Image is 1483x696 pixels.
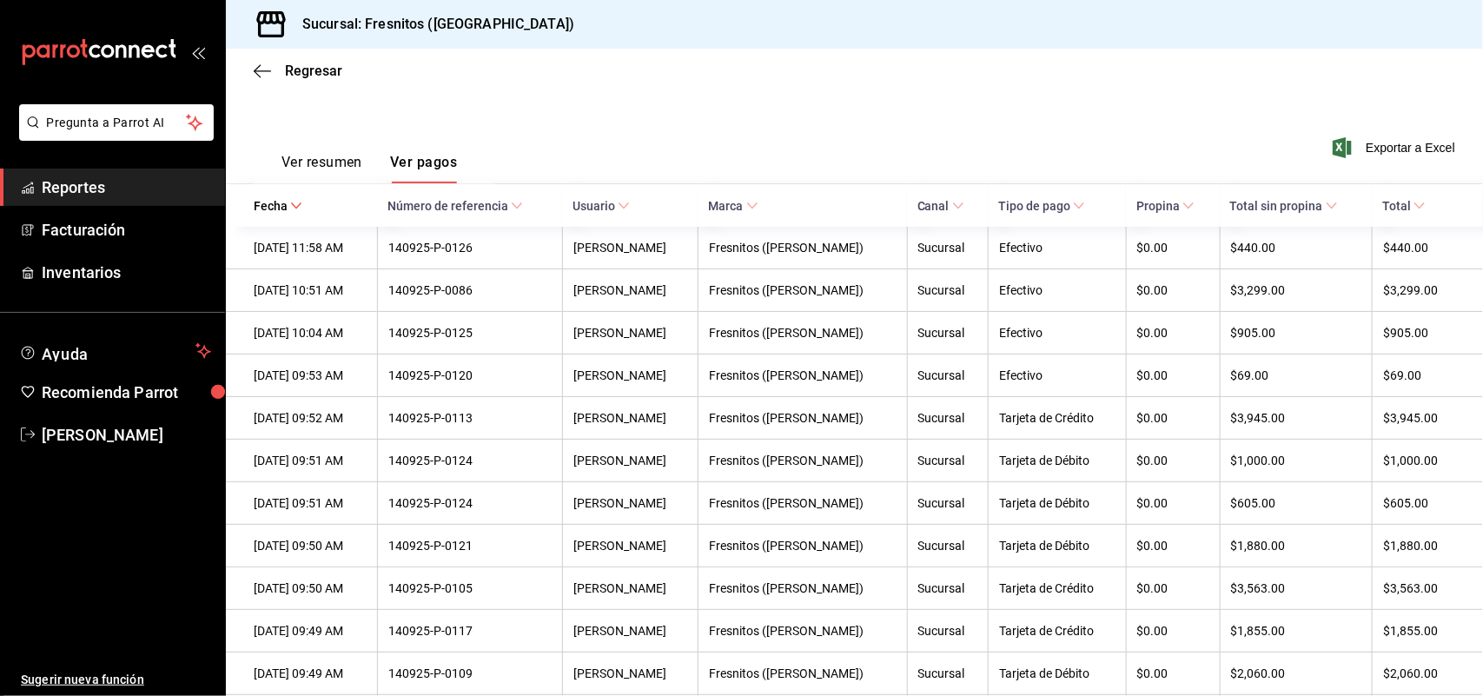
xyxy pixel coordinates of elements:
div: Fresnitos ([PERSON_NAME]) [709,454,896,467]
span: Recomienda Parrot [42,381,211,404]
div: [DATE] 09:51 AM [254,496,367,510]
div: $0.00 [1137,624,1209,638]
div: Fresnitos ([PERSON_NAME]) [709,411,896,425]
div: Efectivo [999,283,1116,297]
div: Fresnitos ([PERSON_NAME]) [709,496,896,510]
div: $0.00 [1137,368,1209,382]
div: 140925-P-0086 [388,283,552,297]
div: Sucursal [918,624,978,638]
div: $1,880.00 [1383,539,1455,553]
div: $440.00 [1231,241,1361,255]
a: Pregunta a Parrot AI [12,126,214,144]
div: Sucursal [918,283,978,297]
div: $0.00 [1137,496,1209,510]
div: Tarjeta de Débito [999,666,1116,680]
span: Fecha [254,199,302,213]
div: $2,060.00 [1383,666,1455,680]
div: [PERSON_NAME] [573,368,687,382]
div: [DATE] 10:04 AM [254,326,367,340]
div: $0.00 [1137,326,1209,340]
div: Tarjeta de Débito [999,454,1116,467]
div: Tarjeta de Crédito [999,581,1116,595]
div: 140925-P-0120 [388,368,552,382]
span: Total sin propina [1230,199,1338,213]
div: 140925-P-0124 [388,454,552,467]
div: [PERSON_NAME] [573,411,687,425]
div: Efectivo [999,326,1116,340]
div: Tarjeta de Débito [999,496,1116,510]
div: [PERSON_NAME] [573,454,687,467]
div: $69.00 [1231,368,1361,382]
div: Fresnitos ([PERSON_NAME]) [709,624,896,638]
div: $0.00 [1137,581,1209,595]
div: $1,855.00 [1231,624,1361,638]
button: Regresar [254,63,342,79]
div: [DATE] 09:51 AM [254,454,367,467]
span: Usuario [573,199,630,213]
div: Tarjeta de Crédito [999,411,1116,425]
div: $0.00 [1137,283,1209,297]
div: $0.00 [1137,539,1209,553]
div: $0.00 [1137,666,1209,680]
div: $3,945.00 [1231,411,1361,425]
div: $3,563.00 [1231,581,1361,595]
div: $3,563.00 [1383,581,1455,595]
button: Ver resumen [281,154,362,183]
div: Sucursal [918,666,978,680]
button: Pregunta a Parrot AI [19,104,214,141]
div: Sucursal [918,581,978,595]
div: 140925-P-0121 [388,539,552,553]
div: [DATE] 09:50 AM [254,539,367,553]
div: Sucursal [918,454,978,467]
div: Fresnitos ([PERSON_NAME]) [709,368,896,382]
div: [DATE] 11:58 AM [254,241,367,255]
span: Total [1382,199,1426,213]
button: Ver pagos [390,154,457,183]
h3: Sucursal: Fresnitos ([GEOGRAPHIC_DATA]) [288,14,574,35]
span: Número de referencia [387,199,523,213]
div: Fresnitos ([PERSON_NAME]) [709,539,896,553]
div: $1,880.00 [1231,539,1361,553]
div: $3,299.00 [1383,283,1455,297]
div: Sucursal [918,368,978,382]
div: Fresnitos ([PERSON_NAME]) [709,241,896,255]
div: [PERSON_NAME] [573,283,687,297]
div: [PERSON_NAME] [573,624,687,638]
div: [PERSON_NAME] [573,581,687,595]
div: [DATE] 09:52 AM [254,411,367,425]
div: [DATE] 09:49 AM [254,624,367,638]
div: [DATE] 09:49 AM [254,666,367,680]
div: Tarjeta de Débito [999,539,1116,553]
div: $3,945.00 [1383,411,1455,425]
div: $905.00 [1231,326,1361,340]
span: Facturación [42,218,211,242]
div: $605.00 [1231,496,1361,510]
div: Sucursal [918,326,978,340]
span: Canal [917,199,964,213]
div: [DATE] 09:50 AM [254,581,367,595]
div: 140925-P-0113 [388,411,552,425]
div: $440.00 [1383,241,1455,255]
div: Fresnitos ([PERSON_NAME]) [709,666,896,680]
div: [PERSON_NAME] [573,326,687,340]
div: $69.00 [1383,368,1455,382]
div: Fresnitos ([PERSON_NAME]) [709,326,896,340]
div: 140925-P-0109 [388,666,552,680]
div: Fresnitos ([PERSON_NAME]) [709,581,896,595]
div: 140925-P-0126 [388,241,552,255]
div: 140925-P-0117 [388,624,552,638]
div: $2,060.00 [1231,666,1361,680]
div: [PERSON_NAME] [573,241,687,255]
div: $0.00 [1137,454,1209,467]
span: Inventarios [42,261,211,284]
div: $1,000.00 [1231,454,1361,467]
div: $1,000.00 [1383,454,1455,467]
div: [DATE] 10:51 AM [254,283,367,297]
div: [PERSON_NAME] [573,539,687,553]
div: $0.00 [1137,411,1209,425]
span: Sugerir nueva función [21,671,211,689]
div: [DATE] 09:53 AM [254,368,367,382]
div: Sucursal [918,411,978,425]
span: Tipo de pago [998,199,1085,213]
div: 140925-P-0105 [388,581,552,595]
